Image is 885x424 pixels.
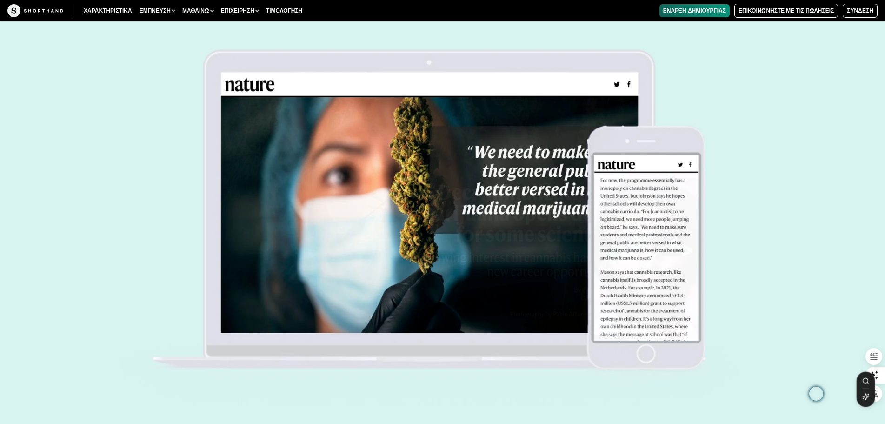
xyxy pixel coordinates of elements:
[217,4,262,17] button: Επιχείρηση
[659,4,730,17] a: Έναρξη δημιουργίας
[262,4,306,17] a: Τιμολόγηση
[847,7,873,14] font: Σύνδεση
[739,7,834,14] font: Επικοινωνήστε με τις πωλήσεις
[843,4,878,18] a: Σύνδεση
[182,7,209,14] font: Μαθαίνω
[7,4,63,17] img: Η Τέχνη
[140,7,171,14] font: Εμπνευση
[221,7,254,14] font: Επιχείρηση
[80,4,136,17] a: Χαρακτηριστικά
[179,4,217,17] button: Μαθαίνω
[136,4,179,17] button: Εμπνευση
[84,7,132,14] font: Χαρακτηριστικά
[734,4,838,18] a: Επικοινωνήστε με τις πωλήσεις
[663,7,726,14] font: Έναρξη δημιουργίας
[266,7,302,14] font: Τιμολόγηση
